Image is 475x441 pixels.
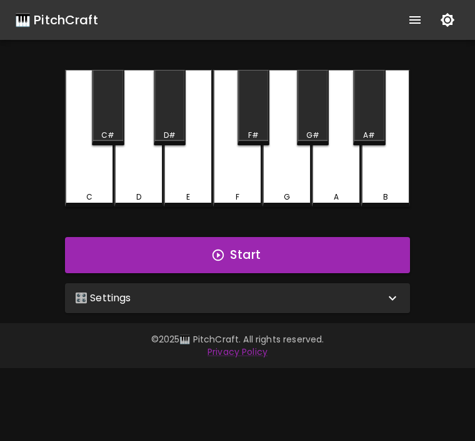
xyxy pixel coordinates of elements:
div: F [236,191,239,203]
div: D# [164,130,176,141]
p: © 2025 🎹 PitchCraft. All rights reserved. [15,333,460,346]
div: D [136,191,141,203]
div: C [86,191,92,203]
div: A [334,191,339,203]
div: F# [248,130,259,141]
div: 🎛️ Settings [65,283,410,313]
a: Privacy Policy [207,346,267,358]
p: 🎛️ Settings [75,291,131,306]
div: E [186,191,190,203]
button: Start [65,237,410,273]
a: 🎹 PitchCraft [15,10,98,30]
div: C# [101,130,114,141]
div: G [284,191,290,203]
button: show more [400,5,430,35]
div: A# [363,130,375,141]
div: G# [306,130,319,141]
div: B [383,191,388,203]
